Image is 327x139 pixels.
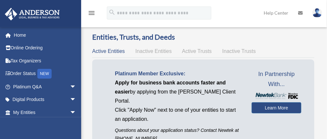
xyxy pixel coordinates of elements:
[70,80,83,94] span: arrow_drop_down
[5,67,86,81] a: Order StatusNEW
[5,54,86,67] a: Tax Organizers
[88,11,95,17] a: menu
[108,9,116,16] i: search
[70,106,83,119] span: arrow_drop_down
[115,80,226,95] span: Apply for business bank accounts faster and easier
[5,106,83,119] a: My Entitiesarrow_drop_down
[92,48,125,54] span: Active Entities
[3,8,62,20] img: Anderson Advisors Platinum Portal
[312,8,322,18] img: User Pic
[37,69,52,79] div: NEW
[92,32,314,42] h3: Entities, Trusts, and Deeds
[70,93,83,107] span: arrow_drop_down
[135,48,172,54] span: Inactive Entities
[5,93,86,106] a: Digital Productsarrow_drop_down
[88,9,95,17] i: menu
[222,48,256,54] span: Inactive Trusts
[5,29,86,42] a: Home
[5,80,86,93] a: Platinum Q&Aarrow_drop_down
[255,93,298,99] img: NewtekBankLogoSM.png
[115,106,242,124] p: Click "Apply Now" next to one of your entities to start an application.
[5,42,86,55] a: Online Ordering
[252,102,301,113] a: Learn More
[115,69,242,78] p: Platinum Member Exclusive:
[252,69,301,90] span: In Partnership With...
[115,78,242,106] p: by applying from the [PERSON_NAME] Client Portal.
[182,48,212,54] span: Active Trusts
